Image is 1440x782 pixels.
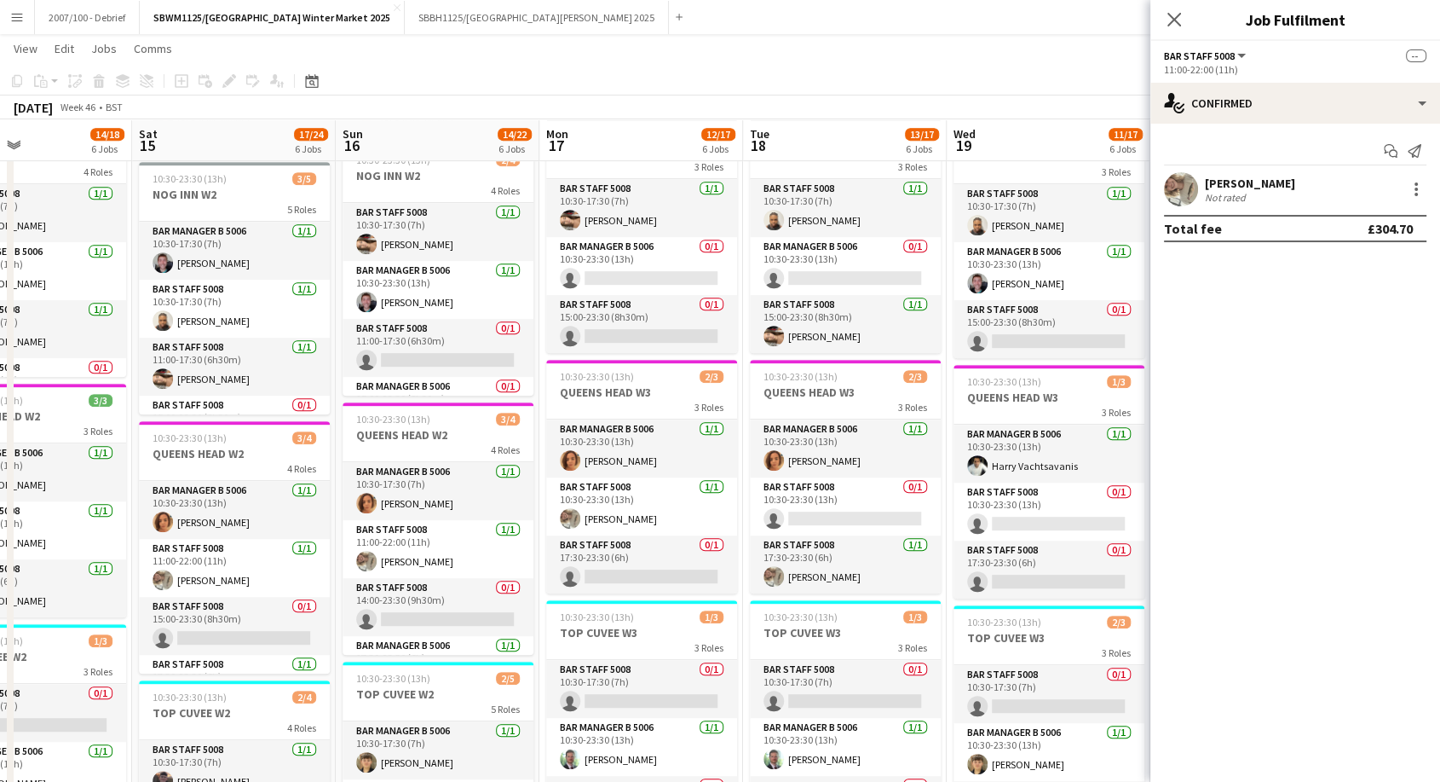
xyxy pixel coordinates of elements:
[14,99,53,116] div: [DATE]
[106,101,123,113] div: BST
[1164,49,1248,62] button: Bar Staff 5008
[1406,49,1426,62] span: --
[1368,220,1413,237] div: £304.70
[55,41,74,56] span: Edit
[1150,83,1440,124] div: Confirmed
[1164,220,1222,237] div: Total fee
[1164,63,1426,76] div: 11:00-22:00 (11h)
[1205,191,1249,204] div: Not rated
[140,1,405,34] button: SBWM1125/[GEOGRAPHIC_DATA] Winter Market 2025
[127,38,179,60] a: Comms
[14,41,37,56] span: View
[1164,49,1235,62] span: Bar Staff 5008
[1205,176,1295,191] div: [PERSON_NAME]
[1150,9,1440,31] h3: Job Fulfilment
[7,38,44,60] a: View
[91,41,117,56] span: Jobs
[48,38,81,60] a: Edit
[134,41,172,56] span: Comms
[405,1,669,34] button: SBBH1125/[GEOGRAPHIC_DATA][PERSON_NAME] 2025
[56,101,99,113] span: Week 46
[84,38,124,60] a: Jobs
[35,1,140,34] button: 2007/100 - Debrief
